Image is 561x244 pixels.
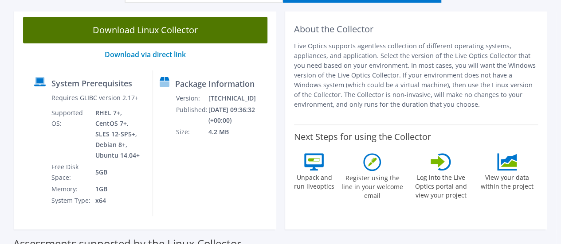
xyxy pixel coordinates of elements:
[51,195,95,206] td: System Type:
[95,183,145,195] td: 1GB
[176,126,208,138] td: Size:
[294,170,335,191] label: Unpack and run liveoptics
[176,93,208,104] td: Version:
[51,79,132,88] label: System Prerequisites
[176,104,208,126] td: Published:
[294,24,538,35] h2: About the Collector
[476,170,538,191] label: View your data within the project
[410,170,472,200] label: Log into the Live Optics portal and view your project
[95,195,145,206] td: x64
[105,50,186,59] a: Download via direct link
[23,17,267,43] a: Download Linux Collector
[294,132,431,142] label: Next Steps for using the Collector
[51,93,138,102] label: Requires GLIBC version 2.17+
[339,171,406,200] label: Register using the line in your welcome email
[294,41,538,109] p: Live Optics supports agentless collection of different operating systems, appliances, and applica...
[208,93,272,104] td: [TECHNICAL_ID]
[175,79,255,88] label: Package Information
[208,126,272,138] td: 4.2 MB
[51,183,95,195] td: Memory:
[95,107,145,161] td: RHEL 7+, CentOS 7+, SLES 12-SP5+, Debian 8+, Ubuntu 14.04+
[51,107,95,161] td: Supported OS:
[51,161,95,183] td: Free Disk Space:
[95,161,145,183] td: 5GB
[208,104,272,126] td: [DATE] 09:36:32 (+00:00)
